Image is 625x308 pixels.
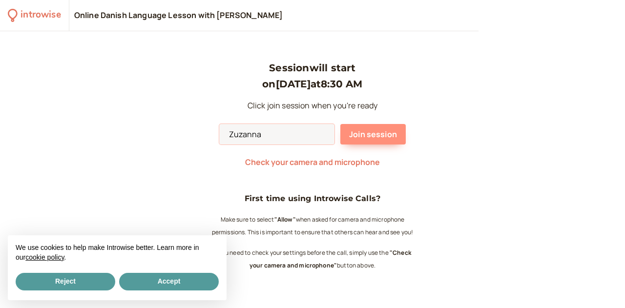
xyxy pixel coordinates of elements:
h4: First time using Introwise Calls? [210,192,415,205]
button: Reject [16,273,115,290]
button: Join session [340,124,406,144]
b: "Check your camera and microphone" [250,248,411,269]
input: Your Name [219,124,334,144]
button: Accept [119,273,219,290]
span: Check your camera and microphone [245,157,380,167]
button: Check your camera and microphone [245,158,380,166]
span: Join session [349,129,397,140]
b: "Allow" [274,215,296,224]
a: cookie policy [25,253,64,261]
h3: Session will start on [DATE] at 8:30 AM [219,60,406,92]
div: introwise [21,8,61,23]
div: We use cookies to help make Introwise better. Learn more in our . [8,235,227,271]
p: Click join session when you're ready [219,100,406,112]
small: Make sure to select when asked for camera and microphone permissions. This is important to ensure... [212,215,414,236]
div: Online Danish Language Lesson with [PERSON_NAME] [74,10,283,21]
small: If you need to check your settings before the call, simply use the button above. [214,248,411,269]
